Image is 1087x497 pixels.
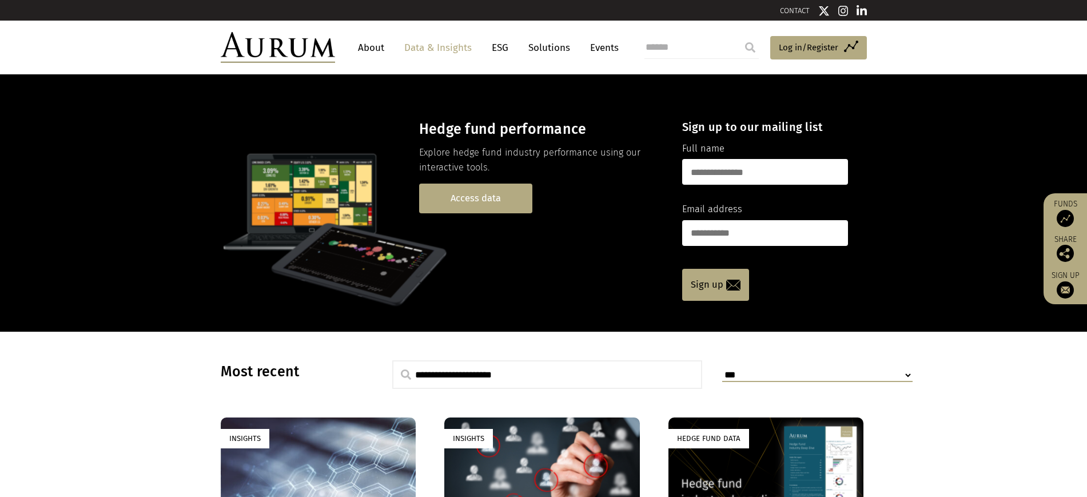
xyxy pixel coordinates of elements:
h3: Hedge fund performance [419,121,662,138]
img: Sign up to our newsletter [1057,281,1074,299]
img: Twitter icon [818,5,830,17]
h4: Sign up to our mailing list [682,120,848,134]
a: CONTACT [780,6,810,15]
a: ESG [486,37,514,58]
div: Hedge Fund Data [668,429,749,448]
p: Explore hedge fund industry performance using our interactive tools. [419,145,662,176]
a: About [352,37,390,58]
img: Access Funds [1057,210,1074,227]
a: Sign up [682,269,749,301]
div: Insights [444,429,493,448]
a: Events [584,37,619,58]
a: Solutions [523,37,576,58]
a: Sign up [1049,271,1081,299]
img: Linkedin icon [857,5,867,17]
a: Access data [419,184,532,213]
div: Insights [221,429,269,448]
a: Funds [1049,199,1081,227]
input: Submit [739,36,762,59]
a: Data & Insights [399,37,477,58]
img: Share this post [1057,245,1074,262]
span: Log in/Register [779,41,838,54]
img: search.svg [401,369,411,380]
div: Share [1049,236,1081,262]
img: Aurum [221,32,335,63]
label: Full name [682,141,724,156]
h3: Most recent [221,363,364,380]
img: Instagram icon [838,5,849,17]
img: email-icon [726,280,740,291]
label: Email address [682,202,742,217]
a: Log in/Register [770,36,867,60]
